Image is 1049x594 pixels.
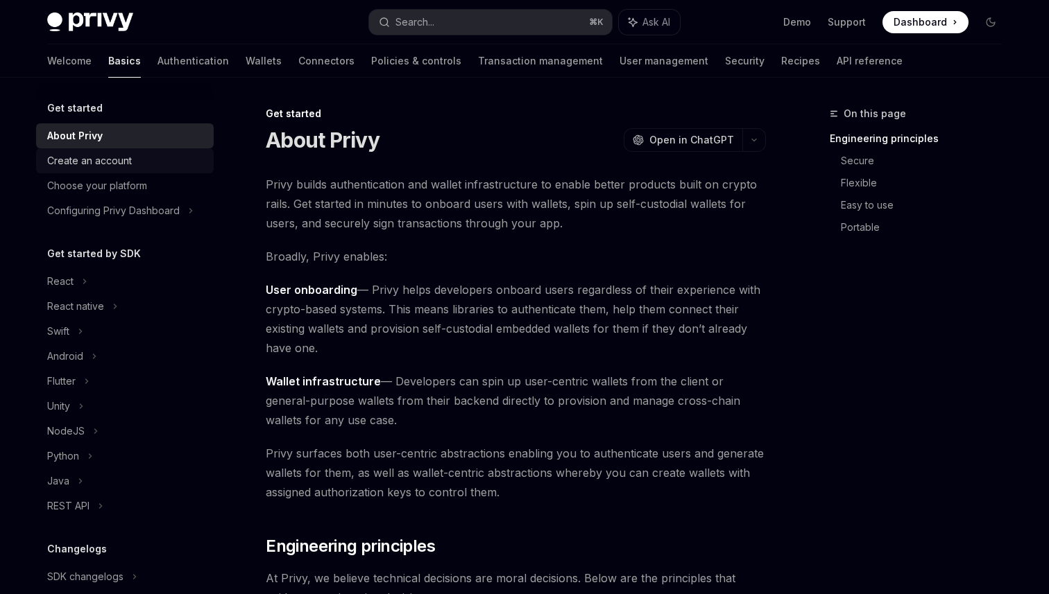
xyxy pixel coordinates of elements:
[47,448,79,464] div: Python
[36,148,214,173] a: Create an account
[47,541,107,557] h5: Changelogs
[589,17,604,28] span: ⌘ K
[47,498,89,514] div: REST API
[266,107,766,121] div: Get started
[841,172,1013,194] a: Flexible
[47,152,132,169] div: Create an account
[266,175,766,233] span: Privy builds authentication and wallet infrastructure to enable better products built on crypto r...
[841,216,1013,238] a: Portable
[47,177,147,194] div: Choose your platform
[841,194,1013,216] a: Easy to use
[980,11,1002,33] button: Toggle dark mode
[47,273,74,290] div: React
[266,247,766,266] span: Broadly, Privy enables:
[47,348,83,365] div: Android
[246,44,282,78] a: Wallets
[47,12,133,32] img: dark logo
[619,10,680,35] button: Ask AI
[620,44,708,78] a: User management
[47,568,123,585] div: SDK changelogs
[47,128,103,144] div: About Privy
[642,15,670,29] span: Ask AI
[882,11,969,33] a: Dashboard
[649,133,734,147] span: Open in ChatGPT
[369,10,612,35] button: Search...⌘K
[828,15,866,29] a: Support
[47,245,141,262] h5: Get started by SDK
[36,123,214,148] a: About Privy
[47,398,70,414] div: Unity
[47,473,69,489] div: Java
[266,535,435,557] span: Engineering principles
[371,44,461,78] a: Policies & controls
[725,44,765,78] a: Security
[266,444,766,502] span: Privy surfaces both user-centric abstractions enabling you to authenticate users and generate wal...
[624,128,742,152] button: Open in ChatGPT
[478,44,603,78] a: Transaction management
[266,283,357,297] strong: User onboarding
[783,15,811,29] a: Demo
[837,44,903,78] a: API reference
[844,105,906,122] span: On this page
[108,44,141,78] a: Basics
[157,44,229,78] a: Authentication
[298,44,355,78] a: Connectors
[47,298,104,315] div: React native
[47,323,69,340] div: Swift
[266,128,379,152] h1: About Privy
[841,150,1013,172] a: Secure
[47,100,103,116] h5: Get started
[47,423,85,439] div: NodeJS
[47,373,76,390] div: Flutter
[781,44,820,78] a: Recipes
[266,372,766,430] span: — Developers can spin up user-centric wallets from the client or general-purpose wallets from the...
[830,128,1013,150] a: Engineering principles
[47,202,180,219] div: Configuring Privy Dashboard
[266,280,766,358] span: — Privy helps developers onboard users regardless of their experience with crypto-based systems. ...
[36,173,214,198] a: Choose your platform
[47,44,92,78] a: Welcome
[266,374,381,388] strong: Wallet infrastructure
[894,15,947,29] span: Dashboard
[395,14,434,30] div: Search...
